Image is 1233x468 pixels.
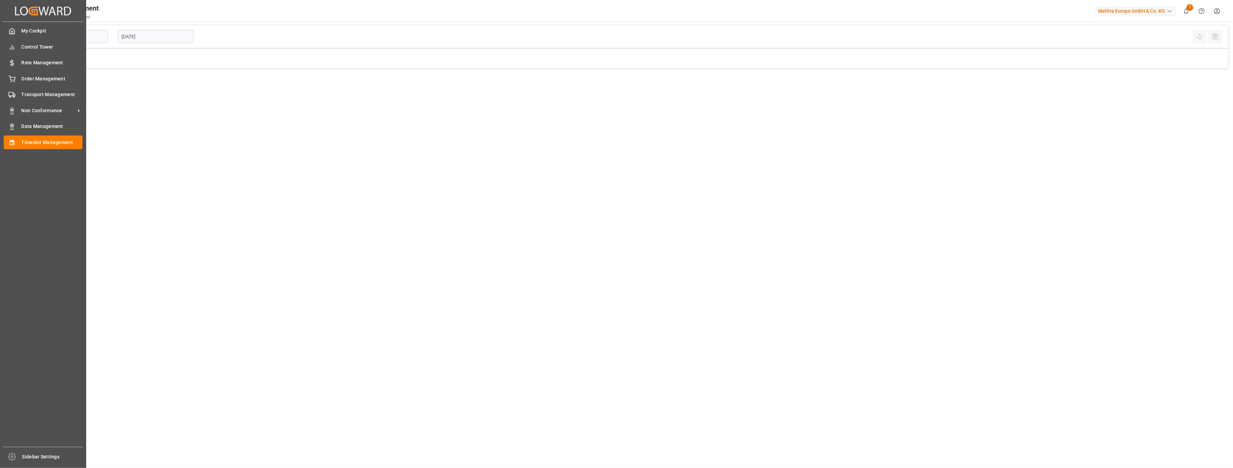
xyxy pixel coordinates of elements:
span: Rate Management [22,59,83,66]
button: Help Center [1194,3,1209,19]
input: DD-MM-YYYY [118,30,194,43]
span: 7 [1186,4,1193,11]
a: Transport Management [4,88,82,101]
span: Non Conformance [22,107,76,114]
a: Order Management [4,72,82,85]
span: Order Management [22,75,83,82]
div: Melitta Europa GmbH & Co. KG [1096,6,1176,16]
span: My Cockpit [22,27,83,35]
a: Control Tower [4,40,82,53]
button: Melitta Europa GmbH & Co. KG [1096,4,1179,17]
a: Rate Management [4,56,82,69]
a: Timeslot Management [4,135,82,149]
span: Control Tower [22,43,83,51]
span: Sidebar Settings [22,453,83,460]
a: Data Management [4,120,82,133]
span: Data Management [22,123,83,130]
span: Timeslot Management [22,139,83,146]
a: My Cockpit [4,24,82,38]
button: show 7 new notifications [1179,3,1194,19]
span: Transport Management [22,91,83,98]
